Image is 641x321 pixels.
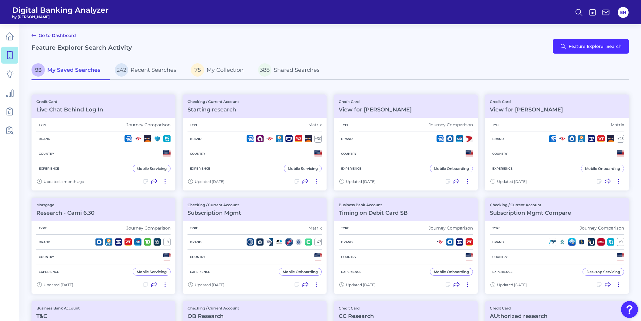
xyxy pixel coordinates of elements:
[621,301,638,318] button: Open Resource Center
[490,226,503,230] h5: Type
[429,225,473,231] div: Journey Comparison
[36,240,53,244] h5: Brand
[32,94,175,190] a: Credit CardLive Chat Behind Log InTypeJourney ComparisonBrandCountryExperienceMobile ServicingUpd...
[195,179,224,184] span: Updated [DATE]
[485,198,629,294] a: Checking / Current AccountSubscription Mgmt CompareTypeJourney ComparisonBrand+9CountryExperience...
[308,225,322,231] div: Matrix
[580,225,624,231] div: Journey Comparison
[32,63,45,77] span: 93
[131,67,176,73] span: Recent Searches
[339,99,412,104] p: Credit Card
[288,166,318,171] div: Mobile Servicing
[36,226,49,230] h5: Type
[434,166,469,171] div: Mobile Onboarding
[44,179,84,184] span: Updated a month ago
[429,122,473,127] div: Journey Comparison
[32,61,110,80] a: 93My Saved Searches
[36,152,57,156] h5: Country
[617,238,624,246] div: + 9
[339,313,374,319] h3: CC Research
[163,238,171,246] div: + 9
[611,122,624,127] div: Matrix
[188,137,204,141] h5: Brand
[36,167,61,170] h5: Experience
[490,137,506,141] h5: Brand
[490,313,547,319] h3: AUthorized research
[339,255,359,259] h5: Country
[334,94,478,190] a: Credit CardView for [PERSON_NAME]TypeJourney ComparisonBrandCountryExperienceMobile OnboardingUpd...
[47,67,100,73] span: My Saved Searches
[137,270,167,274] div: Mobile Servicing
[346,179,376,184] span: Updated [DATE]
[36,270,61,274] h5: Experience
[586,270,620,274] div: Desktop Servicing
[188,99,239,104] p: Checking / Current Account
[32,198,175,294] a: MortgageResearch - Cami 6.30TypeJourney ComparisonBrand+9CountryExperienceMobile ServicingUpdated...
[339,123,352,127] h5: Type
[308,122,322,127] div: Matrix
[339,106,412,113] h3: View for [PERSON_NAME]
[334,198,478,294] a: Business Bank AccountTiming on Debit Card SBTypeJourney ComparisonBrandCountryExperienceMobile On...
[183,94,327,190] a: Checking / Current AccountStarting researchTypeMatrixBrand+30CountryExperienceMobile ServicingUpd...
[490,255,510,259] h5: Country
[188,306,239,310] p: Checking / Current Account
[490,106,563,113] h3: View for [PERSON_NAME]
[188,167,213,170] h5: Experience
[339,167,364,170] h5: Experience
[32,32,76,39] a: Go to Dashboard
[36,123,49,127] h5: Type
[188,255,208,259] h5: Country
[553,39,629,54] button: Feature Explorer Search
[339,270,364,274] h5: Experience
[188,240,204,244] h5: Brand
[339,137,355,141] h5: Brand
[36,106,103,113] h3: Live Chat Behind Log In
[339,306,374,310] p: Credit Card
[36,99,103,104] p: Credit Card
[339,240,355,244] h5: Brand
[36,210,95,216] h3: Research - Cami 6.30
[195,283,224,287] span: Updated [DATE]
[490,123,503,127] h5: Type
[617,135,624,143] div: + 25
[188,106,239,113] h3: Starting research
[188,123,201,127] h5: Type
[137,166,167,171] div: Mobile Servicing
[188,203,241,207] p: Checking / Current Account
[44,283,73,287] span: Updated [DATE]
[485,94,629,190] a: Credit CardView for [PERSON_NAME]TypeMatrixBrand+25CountryExperienceMobile OnboardingUpdated [DATE]
[434,270,469,274] div: Mobile Onboarding
[490,167,515,170] h5: Experience
[274,67,320,73] span: Shared Searches
[36,137,53,141] h5: Brand
[188,226,201,230] h5: Type
[36,306,80,310] p: Business Bank Account
[188,313,239,319] h3: OB Research
[569,44,622,49] span: Feature Explorer Search
[110,61,186,80] a: 242Recent Searches
[490,240,506,244] h5: Brand
[618,7,629,18] button: EH
[339,152,359,156] h5: Country
[183,198,327,294] a: Checking / Current AccountSubscription MgmtTypeMatrixBrand+43CountryExperienceMobile OnboardingUp...
[490,99,563,104] p: Credit Card
[258,63,271,77] span: 388
[188,152,208,156] h5: Country
[32,44,132,51] h2: Feature Explorer Search Activity
[283,270,318,274] div: Mobile Onboarding
[314,135,322,143] div: + 30
[115,63,128,77] span: 242
[497,283,527,287] span: Updated [DATE]
[186,61,253,80] a: 75My Collection
[490,203,571,207] p: Checking / Current Account
[490,270,515,274] h5: Experience
[188,270,213,274] h5: Experience
[191,63,204,77] span: 75
[339,210,408,216] h3: Timing on Debit Card SB
[126,225,171,231] div: Journey Comparison
[36,313,80,319] h3: T&C
[490,306,547,310] p: Credit Card
[490,152,510,156] h5: Country
[207,67,244,73] span: My Collection
[339,226,352,230] h5: Type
